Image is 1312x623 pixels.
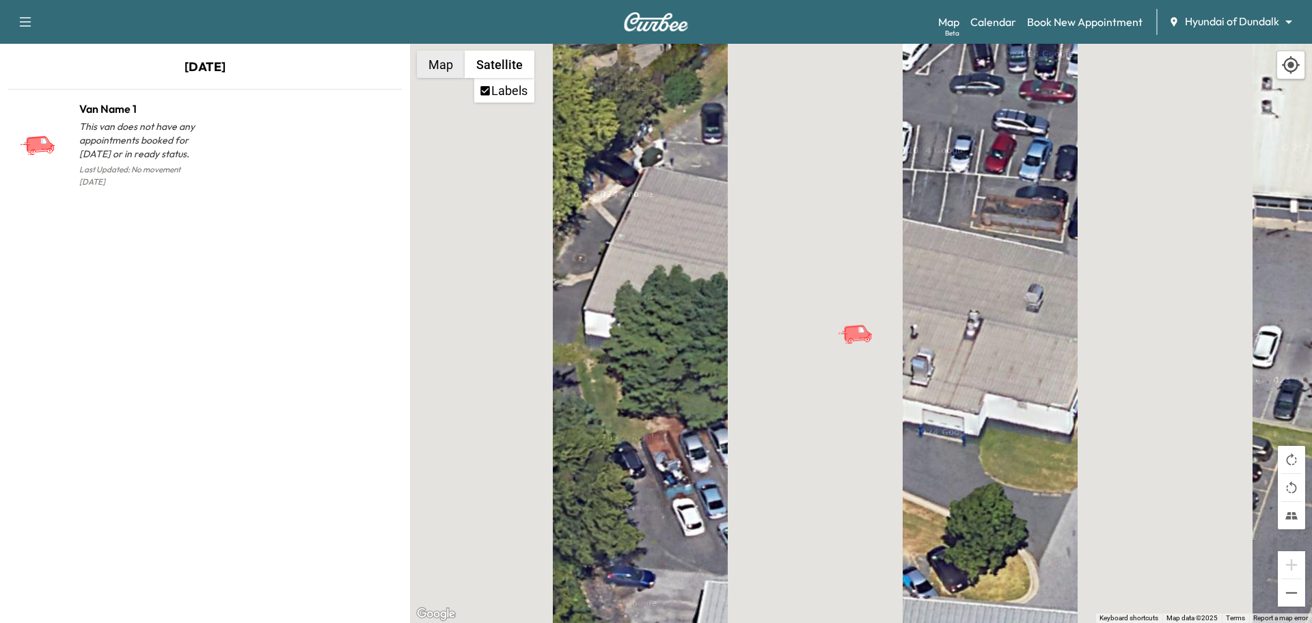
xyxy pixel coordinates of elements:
gmp-advanced-marker: Van Name 1 [837,310,885,334]
p: This van does not have any appointments booked for [DATE] or in ready status. [79,120,205,161]
img: Curbee Logo [623,12,689,31]
button: Show satellite imagery [465,51,534,78]
a: Report a map error [1253,614,1308,622]
p: Last Updated: No movement [DATE] [79,161,205,191]
li: Labels [476,79,533,101]
button: Tilt map [1278,502,1305,529]
button: Rotate map counterclockwise [1278,474,1305,501]
div: Beta [945,28,959,38]
ul: Show satellite imagery [474,78,534,103]
a: Terms (opens in new tab) [1226,614,1245,622]
a: Calendar [970,14,1016,30]
button: Rotate map clockwise [1278,446,1305,473]
a: Open this area in Google Maps (opens a new window) [413,605,459,623]
button: Zoom in [1278,551,1305,579]
h1: Van Name 1 [79,101,205,117]
button: Keyboard shortcuts [1099,613,1158,623]
span: Hyundai of Dundalk [1185,14,1279,29]
a: Book New Appointment [1027,14,1143,30]
a: MapBeta [938,14,959,30]
span: Map data ©2025 [1166,614,1218,622]
button: Zoom out [1278,579,1305,607]
img: Google [413,605,459,623]
label: Labels [491,83,528,98]
button: Show street map [417,51,465,78]
div: Recenter map [1276,51,1305,79]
